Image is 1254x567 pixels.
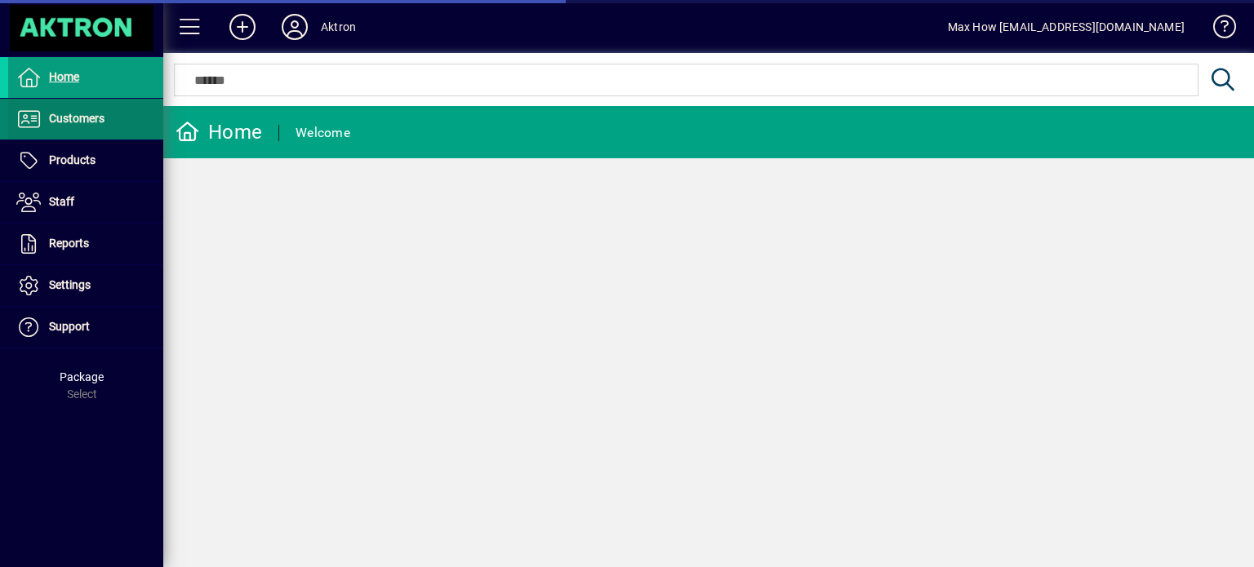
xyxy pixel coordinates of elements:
button: Add [216,12,269,42]
span: Customers [49,112,104,125]
a: Settings [8,265,163,306]
span: Support [49,320,90,333]
span: Products [49,153,96,166]
span: Staff [49,195,74,208]
div: Home [176,119,262,145]
a: Knowledge Base [1201,3,1234,56]
a: Support [8,307,163,348]
div: Aktron [321,14,356,40]
a: Staff [8,182,163,223]
span: Home [49,70,79,83]
span: Reports [49,237,89,250]
a: Reports [8,224,163,264]
span: Settings [49,278,91,291]
div: Welcome [296,120,350,146]
button: Profile [269,12,321,42]
div: Max How [EMAIL_ADDRESS][DOMAIN_NAME] [948,14,1185,40]
a: Customers [8,99,163,140]
a: Products [8,140,163,181]
span: Package [60,370,104,383]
